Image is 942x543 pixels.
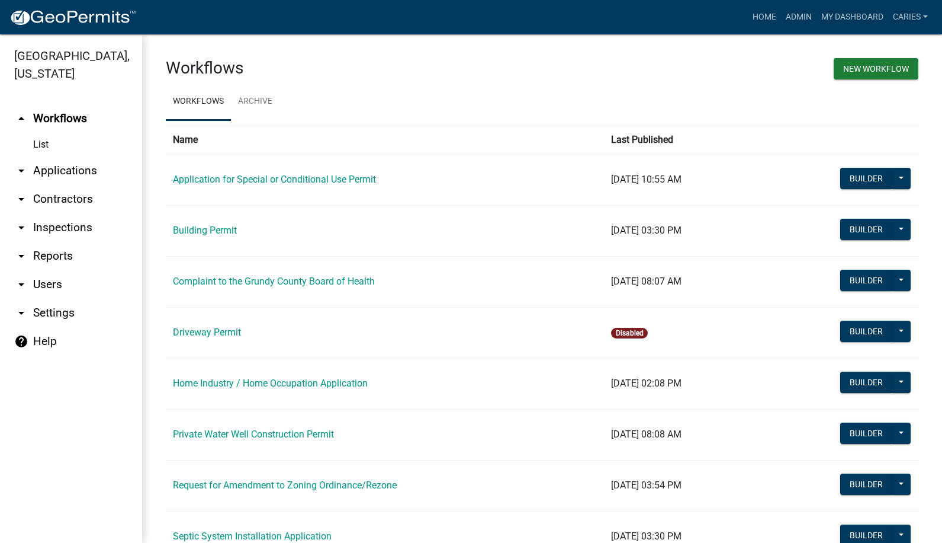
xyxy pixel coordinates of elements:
[834,58,918,79] button: New Workflow
[173,174,376,185] a: Application for Special or Conditional Use Permit
[840,474,892,495] button: Builder
[888,6,933,28] a: CarieS
[173,276,375,287] a: Complaint to the Grundy County Board of Health
[14,277,28,292] i: arrow_drop_down
[14,164,28,178] i: arrow_drop_down
[231,83,279,121] a: Archive
[14,334,28,349] i: help
[611,378,681,389] span: [DATE] 02:08 PM
[173,429,334,440] a: Private Water Well Construction Permit
[816,6,888,28] a: My Dashboard
[173,225,237,236] a: Building Permit
[840,423,892,444] button: Builder
[611,480,681,491] span: [DATE] 03:54 PM
[14,221,28,235] i: arrow_drop_down
[840,270,892,291] button: Builder
[166,58,533,78] h3: Workflows
[604,125,760,154] th: Last Published
[14,249,28,263] i: arrow_drop_down
[173,327,241,338] a: Driveway Permit
[166,125,604,154] th: Name
[748,6,781,28] a: Home
[611,276,681,287] span: [DATE] 08:07 AM
[14,111,28,126] i: arrow_drop_up
[840,219,892,240] button: Builder
[611,225,681,236] span: [DATE] 03:30 PM
[166,83,231,121] a: Workflows
[611,328,647,338] span: Disabled
[840,372,892,393] button: Builder
[611,429,681,440] span: [DATE] 08:08 AM
[14,192,28,206] i: arrow_drop_down
[840,321,892,342] button: Builder
[781,6,816,28] a: Admin
[14,306,28,320] i: arrow_drop_down
[840,168,892,189] button: Builder
[611,174,681,185] span: [DATE] 10:55 AM
[173,480,397,491] a: Request for Amendment to Zoning Ordinance/Rezone
[173,531,332,542] a: Septic System Installation Application
[173,378,368,389] a: Home Industry / Home Occupation Application
[611,531,681,542] span: [DATE] 03:30 PM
